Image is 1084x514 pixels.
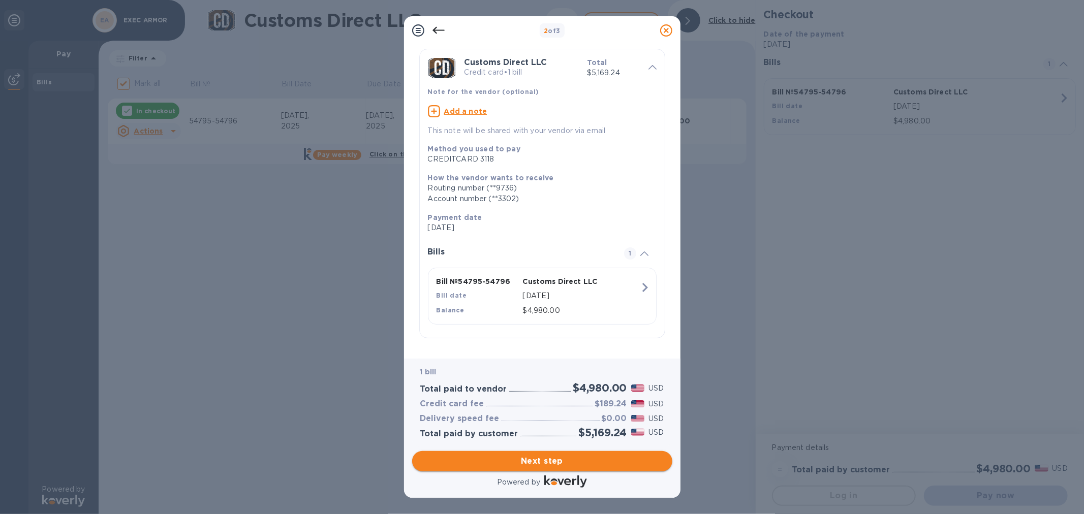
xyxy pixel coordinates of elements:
h3: Credit card fee [420,399,484,409]
h3: Delivery speed fee [420,414,500,424]
p: USD [648,427,664,438]
span: 1 [624,247,636,260]
img: USD [631,429,645,436]
img: USD [631,400,645,407]
p: USD [648,413,664,424]
u: Add a note [444,107,487,115]
b: Bill date [437,292,467,299]
div: Account number (**3302) [428,194,648,204]
div: Routing number (**9736) [428,183,648,194]
h3: Total paid by customer [420,429,518,439]
p: USD [648,383,664,394]
p: [DATE] [523,291,640,301]
b: Method you used to pay [428,145,520,153]
p: Credit card • 1 bill [464,67,579,78]
p: $5,169.24 [587,68,640,78]
p: Customs Direct LLC [523,276,605,286]
span: 2 [544,27,548,35]
button: Bill №54795-54796Customs Direct LLCBill date[DATE]Balance$4,980.00 [428,268,657,325]
button: Next step [412,451,672,471]
p: This note will be shared with your vendor via email [428,125,657,136]
b: Customs Direct LLC [464,57,547,67]
p: Bill № 54795-54796 [437,276,519,286]
img: USD [631,384,645,392]
b: Balance [437,306,464,314]
p: $4,980.00 [523,305,640,316]
b: of 3 [544,27,561,35]
p: USD [648,399,664,409]
p: [DATE] [428,222,648,233]
b: How the vendor wants to receive [428,174,554,182]
p: Powered by [497,477,540,488]
b: Note for the vendor (optional) [428,88,539,95]
h2: $4,980.00 [573,381,627,394]
div: Customs Direct LLCCredit card•1 billTotal$5,169.24Note for the vendor (optional)Add a noteThis no... [428,57,657,136]
h3: Total paid to vendor [420,384,507,394]
h3: $0.00 [602,414,627,424]
b: 1 bill [420,368,437,376]
span: Next step [420,455,664,467]
b: Total [587,58,607,67]
div: CREDITCARD 3118 [428,154,648,165]
h2: $5,169.24 [578,426,627,439]
img: USD [631,415,645,422]
h3: Bills [428,247,612,257]
h3: $189.24 [595,399,627,409]
img: Logo [544,475,587,488]
b: Payment date [428,213,482,221]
